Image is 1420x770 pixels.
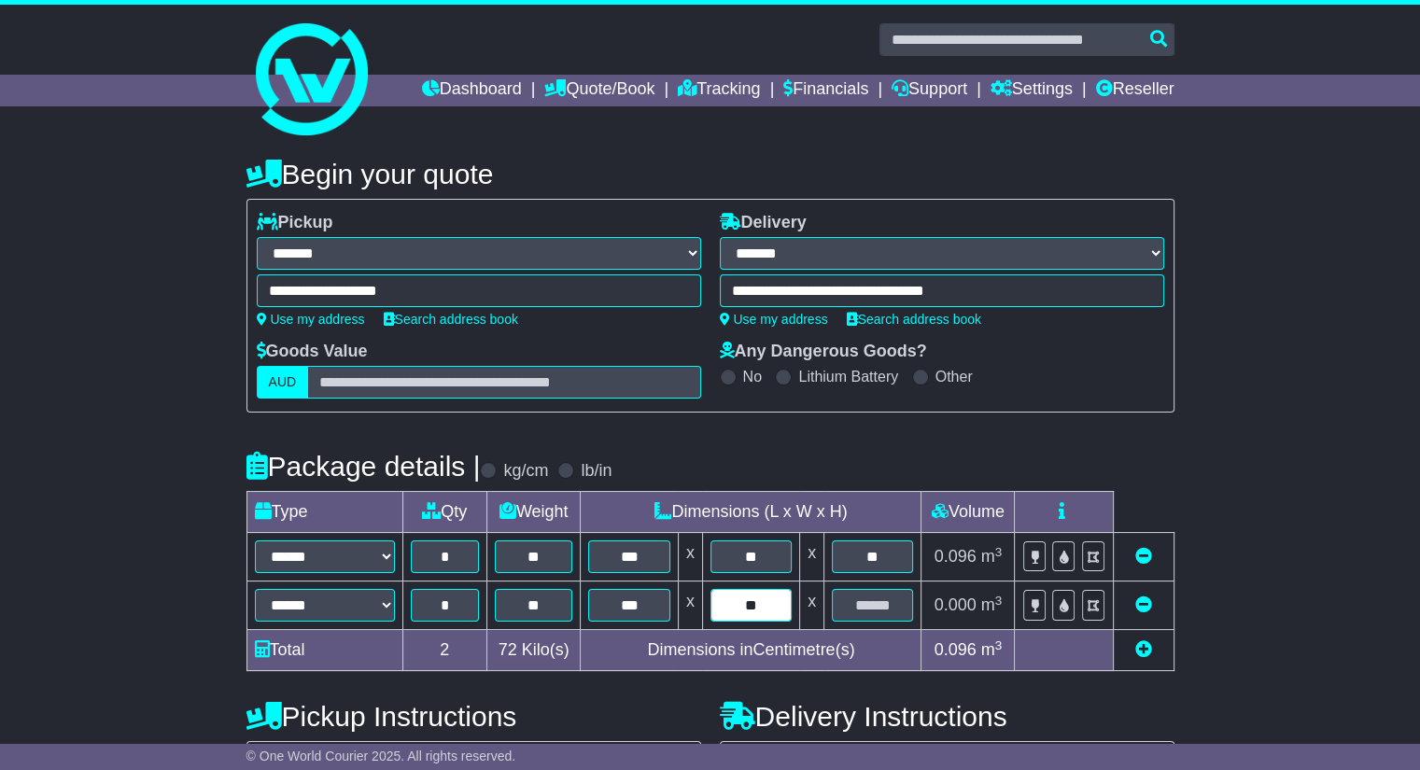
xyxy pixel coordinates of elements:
[981,547,1003,566] span: m
[783,75,868,106] a: Financials
[422,75,522,106] a: Dashboard
[921,492,1015,533] td: Volume
[581,630,921,671] td: Dimensions in Centimetre(s)
[1135,640,1152,659] a: Add new item
[246,749,516,763] span: © One World Courier 2025. All rights reserved.
[995,594,1003,608] sup: 3
[935,368,973,385] label: Other
[935,547,977,566] span: 0.096
[257,366,309,399] label: AUD
[581,461,612,482] label: lb/in
[991,75,1073,106] a: Settings
[678,75,760,106] a: Tracking
[800,533,824,581] td: x
[246,451,481,482] h4: Package details |
[486,630,581,671] td: Kilo(s)
[847,312,981,327] a: Search address book
[892,75,967,106] a: Support
[257,342,368,362] label: Goods Value
[257,312,365,327] a: Use my address
[995,638,1003,652] sup: 3
[257,213,333,233] label: Pickup
[798,368,898,385] label: Lithium Battery
[246,159,1174,189] h4: Begin your quote
[1095,75,1174,106] a: Reseller
[499,640,517,659] span: 72
[246,630,402,671] td: Total
[678,533,702,581] td: x
[678,581,702,630] td: x
[720,701,1174,732] h4: Delivery Instructions
[246,492,402,533] td: Type
[402,630,486,671] td: 2
[1135,547,1152,566] a: Remove this item
[720,213,807,233] label: Delivery
[720,342,927,362] label: Any Dangerous Goods?
[581,492,921,533] td: Dimensions (L x W x H)
[935,640,977,659] span: 0.096
[935,595,977,614] span: 0.000
[1135,595,1152,614] a: Remove this item
[981,595,1003,614] span: m
[800,581,824,630] td: x
[720,312,828,327] a: Use my address
[486,492,581,533] td: Weight
[981,640,1003,659] span: m
[402,492,486,533] td: Qty
[384,312,518,327] a: Search address book
[544,75,654,106] a: Quote/Book
[743,368,762,385] label: No
[995,545,1003,559] sup: 3
[246,701,701,732] h4: Pickup Instructions
[503,461,548,482] label: kg/cm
